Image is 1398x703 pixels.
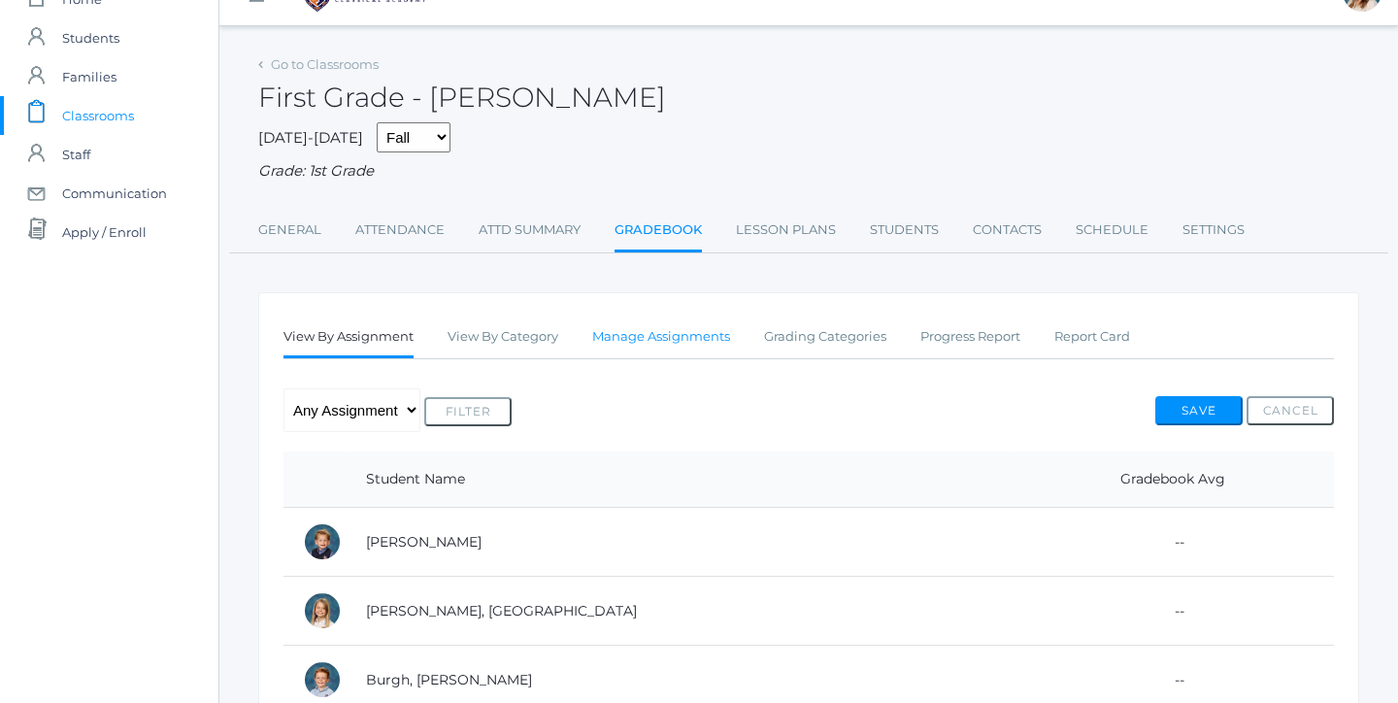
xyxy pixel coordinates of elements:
a: View By Category [448,318,558,356]
span: Communication [62,174,167,213]
div: Nolan Alstot [303,522,342,561]
a: General [258,211,321,250]
span: Families [62,57,116,96]
a: [PERSON_NAME], [GEOGRAPHIC_DATA] [366,602,637,619]
td: -- [1011,508,1334,577]
h2: First Grade - [PERSON_NAME] [258,83,666,113]
button: Filter [424,397,512,426]
a: Students [870,211,939,250]
a: View By Assignment [283,318,414,359]
th: Student Name [347,452,1011,508]
span: Students [62,18,119,57]
a: Lesson Plans [736,211,836,250]
a: Settings [1182,211,1245,250]
a: Gradebook [615,211,702,252]
span: [DATE]-[DATE] [258,128,363,147]
a: Manage Assignments [592,318,730,356]
button: Cancel [1247,396,1334,425]
div: Isla Armstrong [303,591,342,630]
a: Burgh, [PERSON_NAME] [366,671,532,688]
span: Apply / Enroll [62,213,147,251]
td: -- [1011,577,1334,646]
div: Grade: 1st Grade [258,160,1359,183]
a: Progress Report [920,318,1020,356]
a: Go to Classrooms [271,56,379,72]
a: Contacts [973,211,1042,250]
a: Schedule [1076,211,1148,250]
button: Save [1155,396,1243,425]
div: Gibson Burgh [303,660,342,699]
a: Attd Summary [479,211,581,250]
a: Attendance [355,211,445,250]
span: Staff [62,135,90,174]
a: Report Card [1054,318,1130,356]
a: Grading Categories [764,318,886,356]
th: Gradebook Avg [1011,452,1334,508]
a: [PERSON_NAME] [366,533,482,551]
span: Classrooms [62,96,134,135]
